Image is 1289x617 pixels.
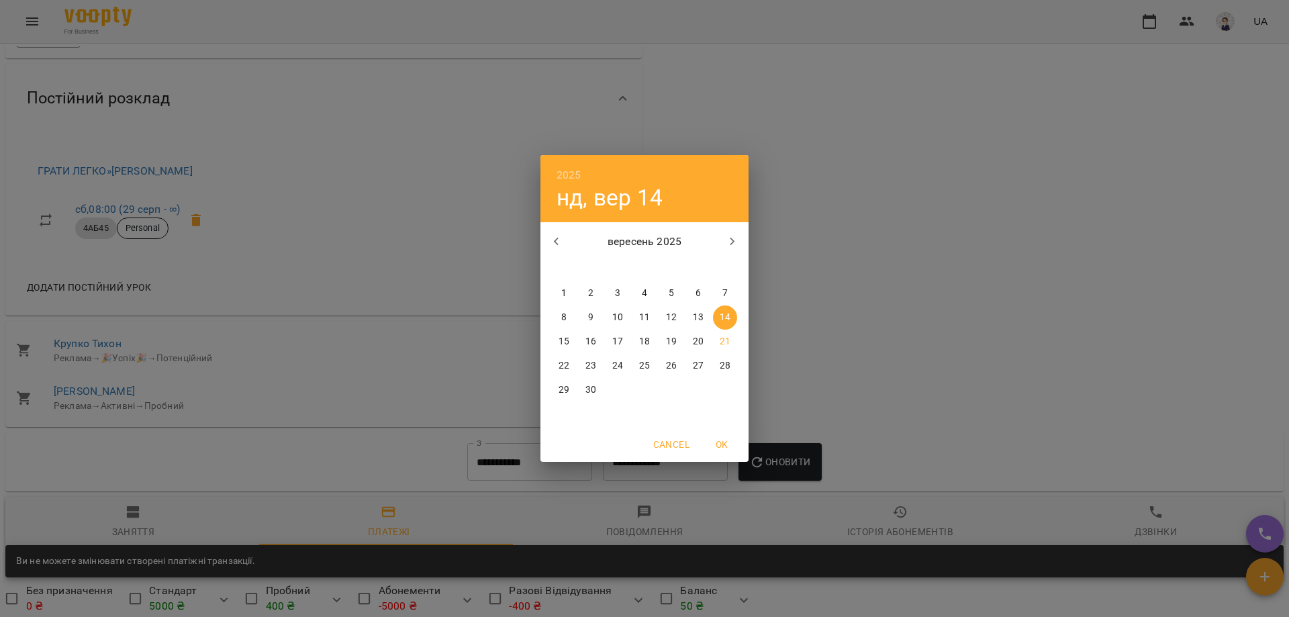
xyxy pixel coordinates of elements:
button: 7 [713,281,737,305]
button: нд, вер 14 [557,184,663,211]
button: 20 [686,330,710,354]
button: 18 [632,330,657,354]
p: 26 [666,359,677,373]
button: 9 [579,305,603,330]
p: 24 [612,359,623,373]
button: 19 [659,330,683,354]
button: 2025 [557,166,581,185]
p: 27 [693,359,704,373]
p: 13 [693,311,704,324]
p: 28 [720,359,730,373]
p: 2 [588,287,593,300]
button: 25 [632,354,657,378]
button: 16 [579,330,603,354]
button: 17 [606,330,630,354]
p: 17 [612,335,623,348]
span: вт [579,261,603,275]
p: 9 [588,311,593,324]
span: Cancel [653,436,689,453]
span: нд [713,261,737,275]
p: 18 [639,335,650,348]
p: 12 [666,311,677,324]
p: 25 [639,359,650,373]
button: 4 [632,281,657,305]
p: 22 [559,359,569,373]
button: 1 [552,281,576,305]
button: 29 [552,378,576,402]
button: 11 [632,305,657,330]
span: OK [706,436,738,453]
p: вересень 2025 [573,234,717,250]
button: Cancel [648,432,695,457]
p: 15 [559,335,569,348]
p: 1 [561,287,567,300]
p: 19 [666,335,677,348]
p: 16 [585,335,596,348]
button: 23 [579,354,603,378]
button: 30 [579,378,603,402]
p: 14 [720,311,730,324]
p: 30 [585,383,596,397]
p: 7 [722,287,728,300]
button: 15 [552,330,576,354]
button: 3 [606,281,630,305]
button: 21 [713,330,737,354]
p: 3 [615,287,620,300]
button: 28 [713,354,737,378]
p: 20 [693,335,704,348]
p: 21 [720,335,730,348]
button: 24 [606,354,630,378]
button: 26 [659,354,683,378]
button: 14 [713,305,737,330]
button: 6 [686,281,710,305]
p: 11 [639,311,650,324]
p: 8 [561,311,567,324]
p: 10 [612,311,623,324]
span: ср [606,261,630,275]
span: пт [659,261,683,275]
button: 5 [659,281,683,305]
button: 13 [686,305,710,330]
button: 2 [579,281,603,305]
button: 10 [606,305,630,330]
p: 5 [669,287,674,300]
p: 23 [585,359,596,373]
p: 6 [696,287,701,300]
p: 29 [559,383,569,397]
button: 8 [552,305,576,330]
button: 12 [659,305,683,330]
button: 22 [552,354,576,378]
span: пн [552,261,576,275]
button: OK [700,432,743,457]
button: 27 [686,354,710,378]
span: сб [686,261,710,275]
p: 4 [642,287,647,300]
span: чт [632,261,657,275]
